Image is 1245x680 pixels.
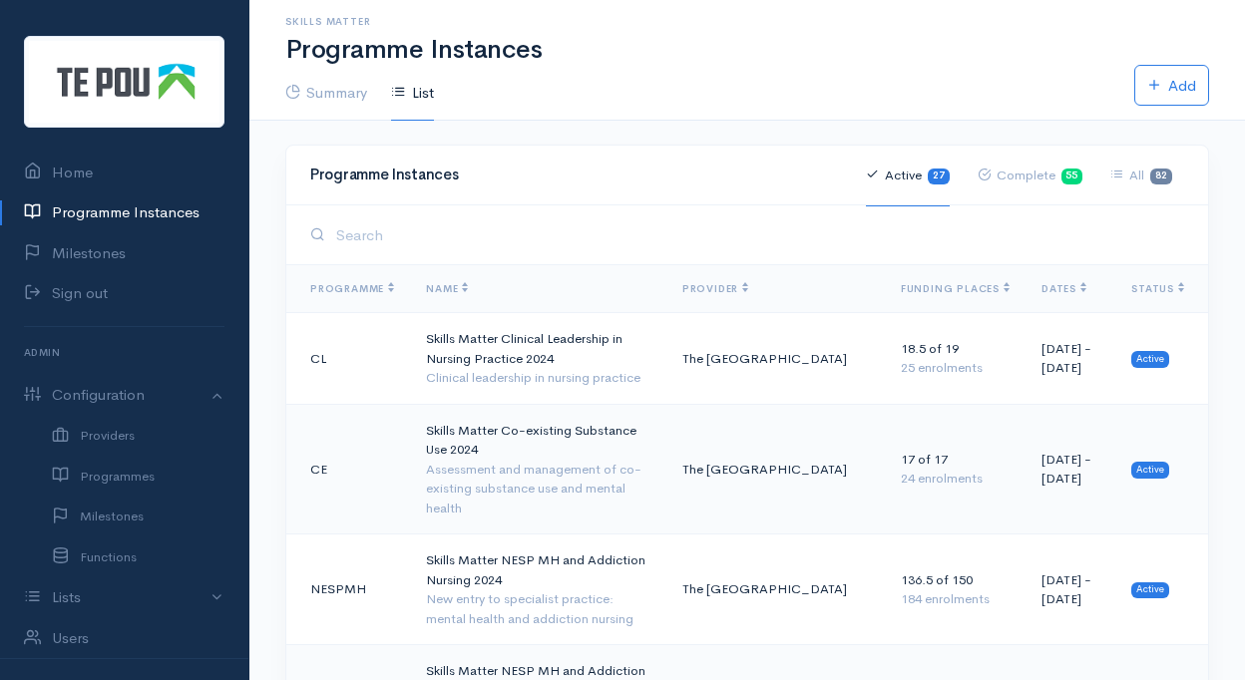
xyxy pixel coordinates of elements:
div: New entry to specialist practice: mental health and addiction nursing [426,589,650,628]
td: The [GEOGRAPHIC_DATA] [666,404,885,534]
a: Add [1134,65,1209,107]
td: Skills Matter Co-existing Substance Use 2024 [410,404,666,534]
span: Name [426,282,468,295]
span: Provider [682,282,748,295]
b: 55 [1065,170,1077,181]
span: Active [1131,582,1169,598]
td: [DATE] - [DATE] [1026,404,1115,534]
h6: Skills Matter [285,16,1209,27]
td: Skills Matter NESP MH and Addiction Nursing 2024 [410,534,666,645]
div: Assessment and management of co-existing substance use and mental health [426,460,650,518]
td: CL [286,313,410,405]
td: Skills Matter Clinical Leadership in Nursing Practice 2024 [410,313,666,405]
input: Search [330,214,1184,255]
span: Active [1131,351,1169,367]
td: 17 of 17 [885,404,1026,534]
b: 27 [933,170,945,181]
td: 136.5 of 150 [885,534,1026,645]
a: List [391,65,434,122]
a: All82 [1110,145,1172,206]
b: 82 [1155,170,1167,181]
div: 24 enrolments [901,469,1010,489]
a: Active27 [866,145,950,206]
a: Complete55 [978,145,1083,206]
td: CE [286,404,410,534]
div: 25 enrolments [901,358,1010,378]
img: Te Pou [24,36,224,128]
span: Active [1131,462,1169,478]
span: Status [1131,282,1184,295]
td: [DATE] - [DATE] [1026,534,1115,645]
span: Dates [1041,282,1086,295]
td: The [GEOGRAPHIC_DATA] [666,534,885,645]
h6: Admin [24,339,224,366]
a: Summary [285,65,367,122]
td: NESPMH [286,534,410,645]
td: 18.5 of 19 [885,313,1026,405]
h4: Programme Instances [310,167,842,183]
div: Clinical leadership in nursing practice [426,368,650,388]
td: The [GEOGRAPHIC_DATA] [666,313,885,405]
td: [DATE] - [DATE] [1026,313,1115,405]
span: Programme [310,282,394,295]
div: 184 enrolments [901,589,1010,609]
span: Funding Places [901,282,1010,295]
h1: Programme Instances [285,36,1209,65]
